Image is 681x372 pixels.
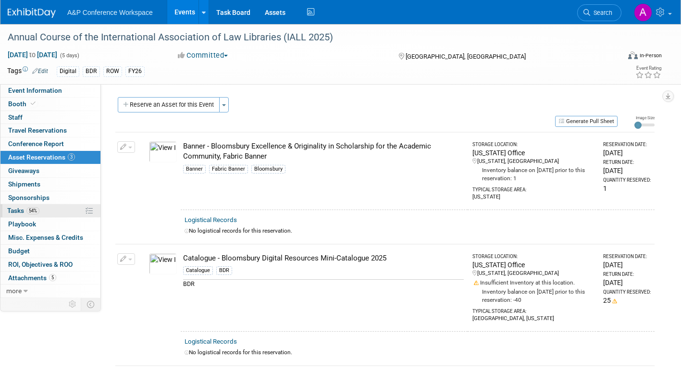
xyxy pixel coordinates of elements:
div: [US_STATE], [GEOGRAPHIC_DATA] [472,270,594,277]
span: (5 days) [59,52,79,59]
span: 3 [68,153,75,161]
div: Storage Location: [472,141,594,148]
div: BDR [83,66,100,76]
div: Insufficient Inventory at this location. [472,277,594,287]
div: [US_STATE], [GEOGRAPHIC_DATA] [472,158,594,165]
div: No logistical records for this reservation. [185,227,651,235]
div: [DATE] [603,278,651,287]
div: Reservation Date: [603,141,651,148]
div: Inventory balance on [DATE] prior to this reservation: -40 [472,287,594,304]
img: Amanda Oney [634,3,652,22]
div: Quantity Reserved: [603,177,651,184]
div: No logistical records for this reservation. [185,348,651,357]
a: Misc. Expenses & Credits [0,231,100,244]
div: Image Size [634,115,655,121]
a: Travel Reservations [0,124,100,137]
div: [US_STATE] [472,193,594,201]
a: Asset Reservations3 [0,151,100,164]
div: [DATE] [603,260,651,270]
a: Giveaways [0,164,100,177]
div: Return Date: [603,159,651,166]
a: Budget [0,245,100,258]
img: ExhibitDay [8,8,56,18]
button: Generate Pull Sheet [555,116,618,127]
span: 54% [26,207,39,214]
img: Format-Inperson.png [628,51,638,59]
button: Committed [174,50,232,61]
div: Storage Location: [472,253,594,260]
div: BDR [216,266,232,275]
div: [US_STATE] Office [472,148,594,158]
div: BDR [183,279,464,288]
span: Attachments [8,274,56,282]
span: 5 [49,274,56,281]
div: Typical Storage Area: [472,183,594,193]
div: In-Person [639,52,662,59]
div: Reservation Date: [603,253,651,260]
div: Fabric Banner [209,165,248,174]
div: Banner - Bloomsbury Excellence & Originality in Scholarship for the Academic Community, Fabric Ba... [183,141,464,162]
div: [DATE] [603,148,651,158]
a: Attachments5 [0,272,100,285]
div: 1 [603,184,651,193]
span: ROI, Objectives & ROO [8,260,73,268]
a: Playbook [0,218,100,231]
span: Shipments [8,180,40,188]
span: Staff [8,113,23,121]
a: ROI, Objectives & ROO [0,258,100,271]
span: A&P Conference Workspace [67,9,153,16]
div: ROW [103,66,122,76]
a: Shipments [0,178,100,191]
img: View Images [149,253,177,274]
div: Inventory balance on [DATE] prior to this reservation: 1 [472,165,594,183]
div: 25 [603,296,651,305]
td: Toggle Event Tabs [81,298,101,310]
td: Personalize Event Tab Strip [64,298,81,310]
div: Catalogue [183,266,213,275]
div: Banner [183,165,206,174]
span: Budget [8,247,30,255]
div: Catalogue - Bloomsbury Digital Resources Mini-Catalogue 2025 [183,253,464,263]
a: Logistical Records [185,338,237,345]
span: Conference Report [8,140,64,148]
span: Event Information [8,87,62,94]
span: more [6,287,22,295]
span: to [28,51,37,59]
a: Sponsorships [0,191,100,204]
div: Event Format [565,50,662,64]
span: Asset Reservations [8,153,75,161]
div: Typical Storage Area: [472,304,594,315]
td: Tags [7,66,48,77]
button: Reserve an Asset for this Event [118,97,220,112]
div: [GEOGRAPHIC_DATA], [US_STATE] [472,315,594,322]
div: [DATE] [603,166,651,175]
i: Booth reservation complete [31,101,36,106]
div: Return Date: [603,271,651,278]
div: Event Rating [635,66,661,71]
div: Quantity Reserved: [603,289,651,296]
a: Edit [32,68,48,74]
span: Sponsorships [8,194,50,201]
a: Staff [0,111,100,124]
img: View Images [149,141,177,162]
span: [GEOGRAPHIC_DATA], [GEOGRAPHIC_DATA] [406,53,526,60]
a: Logistical Records [185,216,237,223]
span: Booth [8,100,37,108]
span: Playbook [8,220,36,228]
a: Event Information [0,84,100,97]
div: Bloomsbury [251,165,285,174]
span: Tasks [7,207,39,214]
span: Giveaways [8,167,39,174]
div: FY26 [125,66,145,76]
div: Annual Course of the International Association of Law Libraries (IALL 2025) [4,29,606,46]
a: Search [577,4,621,21]
span: [DATE] [DATE] [7,50,58,59]
a: Conference Report [0,137,100,150]
a: more [0,285,100,298]
div: [US_STATE] Office [472,260,594,270]
span: Misc. Expenses & Credits [8,234,83,241]
span: Search [590,9,612,16]
div: Digital [57,66,79,76]
span: Travel Reservations [8,126,67,134]
a: Booth [0,98,100,111]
